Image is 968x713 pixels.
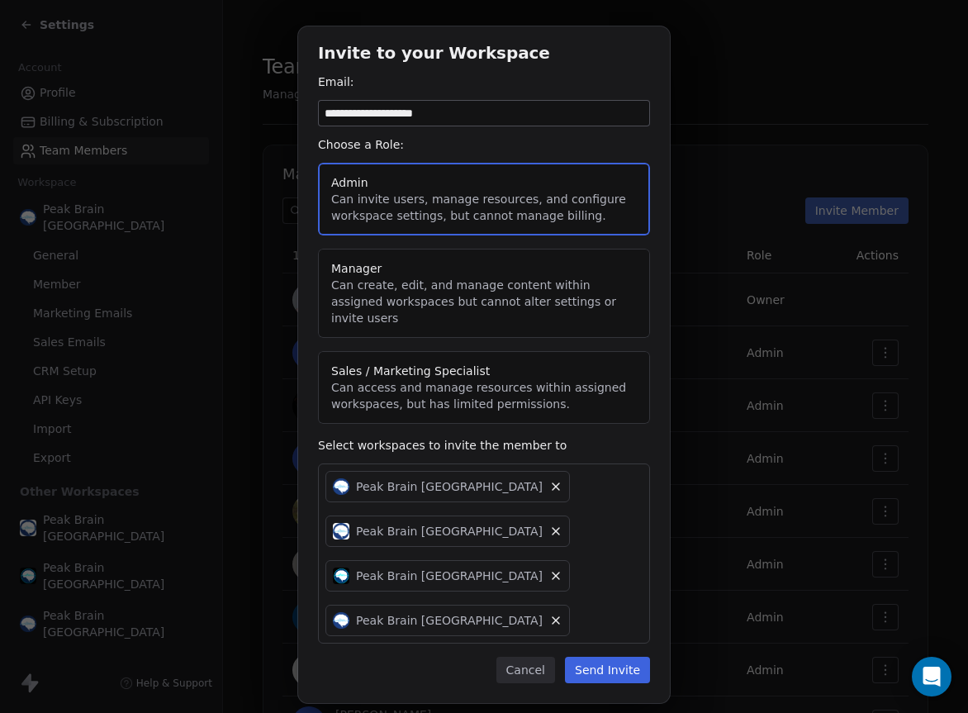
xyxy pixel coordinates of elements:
div: Choose a Role: [318,136,650,153]
img: Peak%20brain.png [333,568,349,584]
button: Cancel [496,657,555,683]
span: Peak Brain [GEOGRAPHIC_DATA] [356,478,543,495]
img: peakbrain_logo.jpg [333,523,349,540]
button: Send Invite [565,657,650,683]
img: Peak%20Brain%20Logo.png [333,478,349,495]
h1: Invite to your Workspace [318,46,650,64]
img: Peak%20Brain%20Logo.png [333,612,349,629]
span: Peak Brain [GEOGRAPHIC_DATA] [356,612,543,629]
span: Peak Brain [GEOGRAPHIC_DATA] [356,568,543,584]
div: Email: [318,74,650,90]
span: Peak Brain [GEOGRAPHIC_DATA] [356,523,543,540]
div: Select workspaces to invite the member to [318,437,650,454]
